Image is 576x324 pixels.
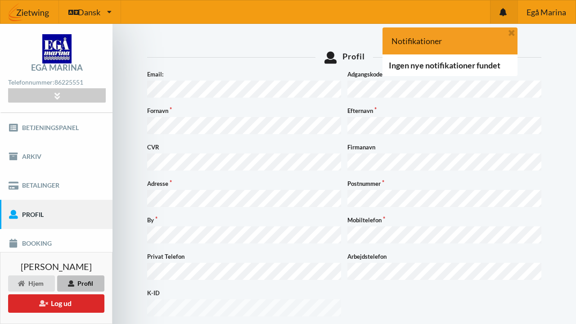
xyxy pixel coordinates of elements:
label: Mobiltelefon [347,216,541,225]
label: Efternavn [347,106,541,115]
label: Arbejdstelefon [347,252,541,261]
label: By [147,216,341,225]
img: logo [42,34,72,63]
label: Privat Telefon [147,252,341,261]
div: Hjem [8,275,55,292]
strong: 86225551 [54,78,83,86]
div: Profil [57,275,104,292]
div: Profil [147,51,541,63]
label: Fornavn [147,106,341,115]
button: Log ud [8,294,104,313]
label: Adresse [147,179,341,188]
label: CVR [147,143,341,152]
span: [PERSON_NAME] [21,262,92,271]
div: Ingen nye notifikationer fundet [382,54,517,76]
div: Telefonnummer: [8,76,105,89]
label: K-ID [147,288,341,297]
label: Adgangskode [347,70,541,79]
div: Egå Marina [31,63,83,72]
span: Egå Marina [526,8,566,16]
label: Firmanavn [347,143,541,152]
div: Notifikationer [391,36,442,45]
label: Postnummer [347,179,541,188]
span: Dansk [78,8,100,16]
label: Email: [147,70,341,79]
